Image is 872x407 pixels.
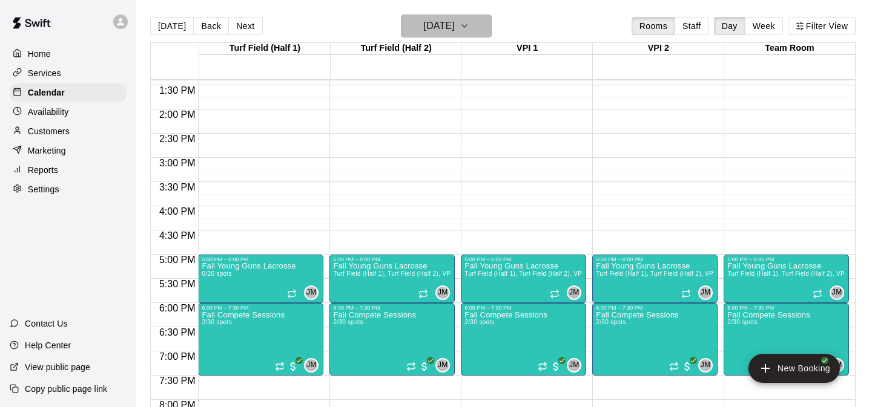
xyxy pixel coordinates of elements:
[698,358,713,373] div: Jerimee Moses
[714,17,745,35] button: Day
[569,359,580,371] span: JM
[440,358,450,373] span: Jerimee Moses
[25,317,68,330] p: Contact Us
[592,303,718,376] div: 6:00 PM – 7:30 PM: Fall Compete Sessions
[727,256,845,262] div: 5:00 PM – 6:00 PM
[10,64,127,82] a: Services
[813,360,825,373] span: All customers have paid
[156,158,199,168] span: 3:00 PM
[275,362,285,371] span: Recurring event
[464,319,494,325] span: 2/30 spots filled
[202,256,320,262] div: 5:00 PM – 6:00 PM
[464,270,647,277] span: Turf Field (Half 1), Turf Field (Half 2), VPI 1, VPI 2, Team Room
[435,285,450,300] div: Jerimee Moses
[834,285,844,300] span: Jerimee Moses
[329,303,455,376] div: 6:00 PM – 7:30 PM: Fall Compete Sessions
[202,319,231,325] span: 2/30 spots filled
[306,287,317,299] span: JM
[596,270,778,277] span: Turf Field (Half 1), Turf Field (Half 2), VPI 1, VPI 2, Team Room
[698,285,713,300] div: Jerimee Moses
[156,206,199,217] span: 4:00 PM
[156,230,199,241] span: 4:30 PM
[10,83,127,102] a: Calendar
[10,103,127,121] a: Availability
[727,319,757,325] span: 2/30 spots filled
[572,285,581,300] span: Jerimee Moses
[550,289,560,299] span: Recurring event
[28,183,59,195] p: Settings
[28,125,70,137] p: Customers
[675,17,709,35] button: Staff
[10,122,127,140] a: Customers
[25,339,71,351] p: Help Center
[596,256,714,262] div: 5:00 PM – 6:00 PM
[701,287,711,299] span: JM
[724,303,849,376] div: 6:00 PM – 7:30 PM: Fall Compete Sessions
[287,289,297,299] span: Recurring event
[28,106,69,118] p: Availability
[25,361,90,373] p: View public page
[461,43,593,54] div: VPI 1
[156,279,199,289] span: 5:30 PM
[304,285,319,300] div: Jerimee Moses
[538,362,547,371] span: Recurring event
[228,17,262,35] button: Next
[569,287,580,299] span: JM
[150,17,194,35] button: [DATE]
[550,360,562,373] span: All customers have paid
[593,43,724,54] div: VPI 2
[28,67,61,79] p: Services
[156,303,199,313] span: 6:00 PM
[401,15,492,37] button: [DATE]
[202,270,231,277] span: 0/20 spots filled
[461,255,586,303] div: 5:00 PM – 6:00 PM: Fall Young Guns Lacrosse
[309,285,319,300] span: Jerimee Moses
[788,17,856,35] button: Filter View
[438,287,448,299] span: JM
[424,18,455,34] h6: [DATE]
[592,255,718,303] div: 5:00 PM – 6:00 PM: Fall Young Guns Lacrosse
[832,287,842,299] span: JM
[287,360,299,373] span: All customers have paid
[632,17,675,35] button: Rooms
[28,145,66,157] p: Marketing
[198,303,323,376] div: 6:00 PM – 7:30 PM: Fall Compete Sessions
[28,86,65,99] p: Calendar
[567,285,581,300] div: Jerimee Moses
[748,354,840,383] button: add
[724,43,856,54] div: Team Room
[10,180,127,198] a: Settings
[309,358,319,373] span: Jerimee Moses
[418,360,431,373] span: All customers have paid
[156,109,199,120] span: 2:00 PM
[156,182,199,192] span: 3:30 PM
[306,359,317,371] span: JM
[198,255,323,303] div: 5:00 PM – 6:00 PM: Fall Young Guns Lacrosse
[304,358,319,373] div: Jerimee Moses
[724,255,849,303] div: 5:00 PM – 6:00 PM: Fall Young Guns Lacrosse
[199,43,331,54] div: Turf Field (Half 1)
[10,161,127,179] a: Reports
[25,383,107,395] p: Copy public page link
[331,43,462,54] div: Turf Field (Half 2)
[333,256,451,262] div: 5:00 PM – 6:00 PM
[681,360,693,373] span: All customers have paid
[10,142,127,160] a: Marketing
[406,362,416,371] span: Recurring event
[10,45,127,63] a: Home
[681,289,691,299] span: Recurring event
[440,285,450,300] span: Jerimee Moses
[567,358,581,373] div: Jerimee Moses
[202,305,320,311] div: 6:00 PM – 7:30 PM
[333,305,451,311] div: 6:00 PM – 7:30 PM
[156,327,199,337] span: 6:30 PM
[464,256,583,262] div: 5:00 PM – 6:00 PM
[813,289,822,299] span: Recurring event
[830,285,844,300] div: Jerimee Moses
[596,319,626,325] span: 2/30 spots filled
[727,305,845,311] div: 6:00 PM – 7:30 PM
